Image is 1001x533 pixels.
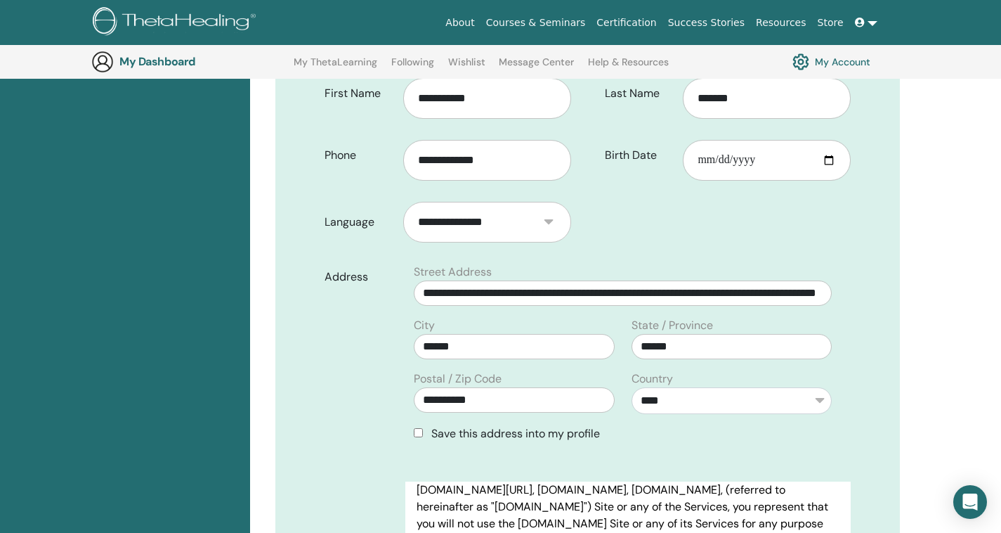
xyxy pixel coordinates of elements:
label: Street Address [414,264,492,281]
a: Following [391,56,434,79]
label: City [414,317,435,334]
a: Message Center [499,56,574,79]
img: cog.svg [792,50,809,74]
a: Wishlist [448,56,485,79]
label: Postal / Zip Code [414,371,502,387]
img: generic-user-icon.jpg [91,51,114,73]
label: Last Name [594,80,683,107]
a: Success Stories [662,10,750,36]
label: Birth Date [594,142,683,169]
a: Help & Resources [588,56,669,79]
label: State / Province [632,317,713,334]
a: About [440,10,480,36]
div: Open Intercom Messenger [953,485,987,519]
a: Certification [591,10,662,36]
h3: My Dashboard [119,55,260,68]
span: Save this address into my profile [431,426,600,441]
label: Address [314,264,405,290]
label: Phone [314,142,403,169]
label: Language [314,209,403,236]
label: Country [632,371,673,387]
a: Store [812,10,849,36]
a: Courses & Seminars [480,10,591,36]
a: My ThetaLearning [294,56,377,79]
a: My Account [792,50,870,74]
a: Resources [750,10,812,36]
img: logo.png [93,7,261,39]
label: First Name [314,80,403,107]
